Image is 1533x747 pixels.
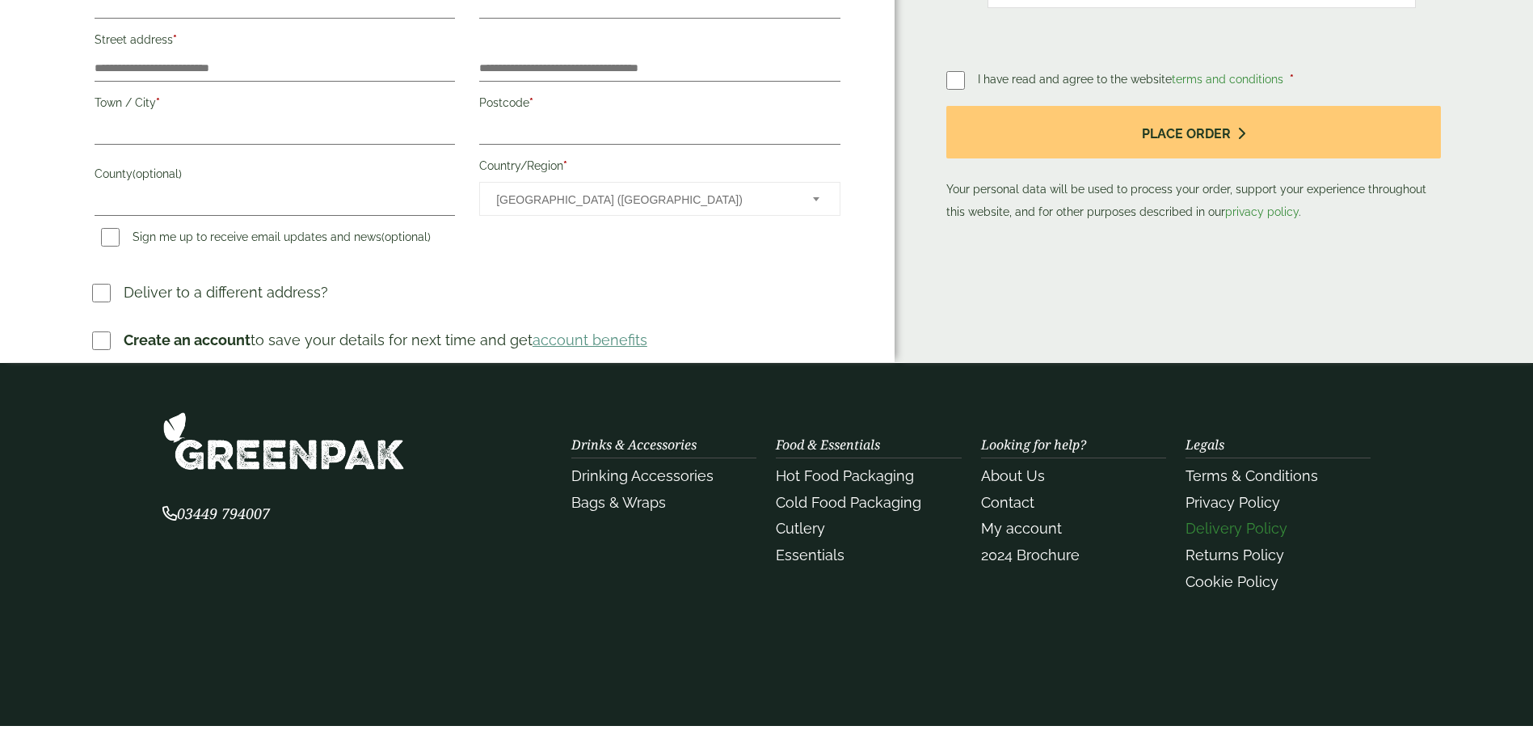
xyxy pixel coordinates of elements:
a: My account [981,520,1062,537]
a: Delivery Policy [1186,520,1287,537]
span: Country/Region [479,182,840,216]
a: 03449 794007 [162,507,270,522]
input: Sign me up to receive email updates and news(optional) [101,228,120,247]
a: Cookie Policy [1186,573,1278,590]
a: Bags & Wraps [571,494,666,511]
span: (optional) [133,167,182,180]
span: I have read and agree to the website [978,73,1287,86]
a: Returns Policy [1186,547,1284,563]
abbr: required [563,159,567,172]
span: 03449 794007 [162,504,270,523]
button: Place order [946,106,1442,158]
a: 2024 Brochure [981,547,1080,563]
a: Terms & Conditions [1186,467,1318,484]
a: About Us [981,467,1045,484]
a: Cold Food Packaging [776,494,921,511]
img: GreenPak Supplies [162,411,405,471]
a: terms and conditions [1172,73,1283,86]
label: County [95,162,455,190]
label: Postcode [479,91,840,119]
a: privacy policy [1225,205,1299,218]
label: Sign me up to receive email updates and news [95,230,437,248]
p: to save your details for next time and get [124,329,647,351]
label: Country/Region [479,154,840,182]
a: account benefits [533,331,647,348]
abbr: required [1290,73,1294,86]
span: (optional) [381,230,431,243]
a: Essentials [776,547,844,563]
strong: Create an account [124,331,251,348]
abbr: required [529,96,533,109]
abbr: required [156,96,160,109]
label: Town / City [95,91,455,119]
abbr: required [173,33,177,46]
p: Deliver to a different address? [124,281,328,303]
label: Street address [95,28,455,56]
a: Hot Food Packaging [776,467,914,484]
a: Contact [981,494,1034,511]
a: Cutlery [776,520,825,537]
span: United Kingdom (UK) [496,183,790,217]
a: Drinking Accessories [571,467,714,484]
p: Your personal data will be used to process your order, support your experience throughout this we... [946,106,1442,223]
a: Privacy Policy [1186,494,1280,511]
